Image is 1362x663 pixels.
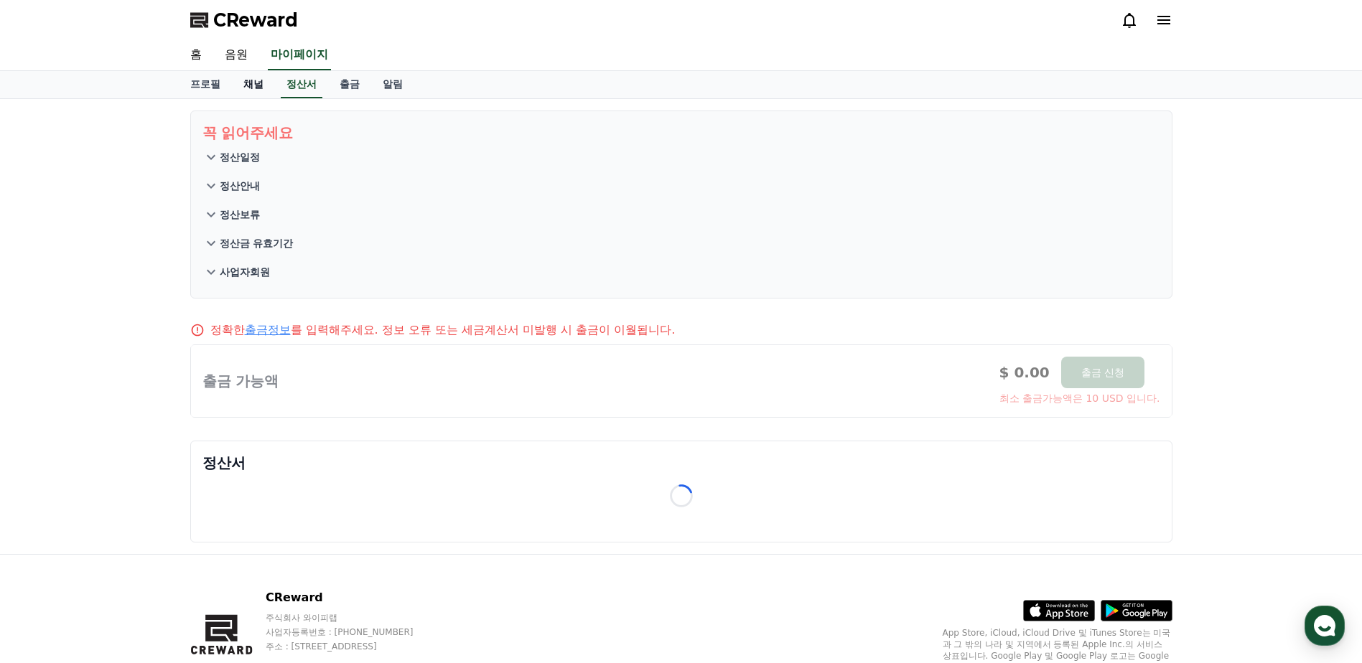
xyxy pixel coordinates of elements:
a: 프로필 [179,71,232,98]
p: CReward [266,589,441,606]
p: 정산금 유효기간 [220,236,294,250]
button: 정산금 유효기간 [202,229,1160,258]
a: 홈 [4,455,95,491]
button: 사업자회원 [202,258,1160,286]
a: 설정 [185,455,276,491]
a: 마이페이지 [268,40,331,70]
a: 알림 [371,71,414,98]
button: 정산안내 [202,171,1160,200]
a: CReward [190,9,298,32]
a: 채널 [232,71,275,98]
span: 설정 [222,476,239,488]
span: 대화 [131,477,149,489]
p: 정산보류 [220,207,260,222]
p: 정산서 [202,453,1160,473]
button: 정산보류 [202,200,1160,229]
p: 꼭 읽어주세요 [202,123,1160,143]
p: 사업자회원 [220,265,270,279]
a: 음원 [213,40,259,70]
p: 주소 : [STREET_ADDRESS] [266,641,441,652]
p: 정산안내 [220,179,260,193]
p: 정확한 를 입력해주세요. 정보 오류 또는 세금계산서 미발행 시 출금이 이월됩니다. [210,321,676,339]
button: 정산일정 [202,143,1160,171]
span: 홈 [45,476,54,488]
p: 사업자등록번호 : [PHONE_NUMBER] [266,626,441,638]
a: 출금정보 [245,323,291,337]
p: 주식회사 와이피랩 [266,612,441,624]
a: 출금 [328,71,371,98]
a: 정산서 [281,71,322,98]
a: 대화 [95,455,185,491]
a: 홈 [179,40,213,70]
span: CReward [213,9,298,32]
p: 정산일정 [220,150,260,164]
